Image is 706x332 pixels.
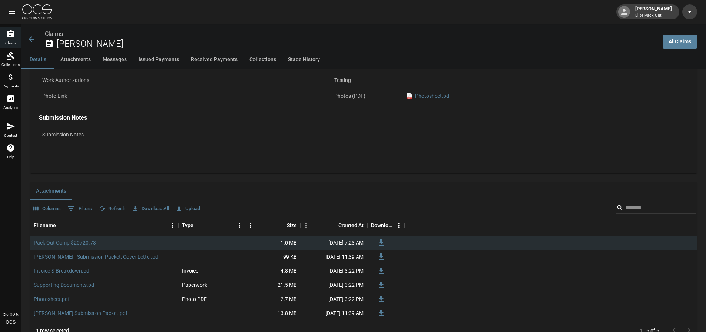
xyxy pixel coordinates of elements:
[1,63,20,67] span: Collections
[393,220,404,231] button: Menu
[115,131,611,139] div: -
[34,239,96,246] a: Pack Out Comp $20720.73
[34,281,96,289] a: Supporting Documents.pdf
[30,182,697,200] div: related-list tabs
[338,215,364,236] div: Created At
[245,215,301,236] div: Size
[245,220,256,231] button: Menu
[301,292,367,306] div: [DATE] 3:22 PM
[34,295,70,303] a: Photosheet.pdf
[45,30,657,39] nav: breadcrumb
[39,73,106,87] p: Work Authorizations
[130,203,171,215] button: Download All
[616,202,696,215] div: Search
[21,51,706,69] div: anchor tabs
[182,295,207,303] div: Photo PDF
[182,215,193,236] div: Type
[133,51,185,69] button: Issued Payments
[243,51,282,69] button: Collections
[115,76,319,84] div: -
[3,311,19,326] div: © 2025 OCS
[97,51,133,69] button: Messages
[301,220,312,231] button: Menu
[245,236,301,250] div: 1.0 MB
[30,215,178,236] div: Filename
[185,51,243,69] button: Received Payments
[367,215,404,236] div: Download
[407,76,611,84] div: -
[5,41,16,45] span: Claims
[301,250,367,264] div: [DATE] 11:39 AM
[4,4,19,19] button: open drawer
[301,215,367,236] div: Created At
[182,281,207,289] div: Paperwork
[245,278,301,292] div: 21.5 MB
[178,215,245,236] div: Type
[245,250,301,264] div: 99 KB
[34,309,127,317] a: [PERSON_NAME] Submission Packet.pdf
[234,220,245,231] button: Menu
[301,306,367,321] div: [DATE] 11:39 AM
[39,114,614,122] h4: Submission Notes
[34,215,56,236] div: Filename
[301,278,367,292] div: [DATE] 3:22 PM
[45,30,63,37] a: Claims
[632,5,675,19] div: [PERSON_NAME]
[245,292,301,306] div: 2.7 MB
[301,264,367,278] div: [DATE] 3:22 PM
[34,267,91,275] a: Invoice & Breakdown.pdf
[174,203,202,215] button: Upload
[371,215,393,236] div: Download
[407,92,451,100] a: pdfPhotosheet.pdf
[3,106,18,110] span: Analytics
[66,203,94,215] button: Show filters
[4,134,17,137] span: Contact
[39,89,106,103] p: Photo Link
[30,182,72,200] button: Attachments
[3,84,19,88] span: Payments
[57,39,657,49] h2: [PERSON_NAME]
[22,4,52,19] img: ocs-logo-white-transparent.png
[32,203,63,215] button: Select columns
[331,73,398,87] p: Testing
[7,155,14,159] span: Help
[663,35,697,49] a: AllClaims
[167,220,178,231] button: Menu
[39,127,106,142] p: Submission Notes
[97,203,127,215] button: Refresh
[635,13,672,19] p: Elite Pack Out
[245,264,301,278] div: 4.8 MB
[245,306,301,321] div: 13.8 MB
[21,51,54,69] button: Details
[331,89,398,103] p: Photos (PDF)
[54,51,97,69] button: Attachments
[34,253,160,260] a: [PERSON_NAME] - Submission Packet: Cover Letter.pdf
[182,267,198,275] div: Invoice
[115,92,319,100] div: -
[287,215,297,236] div: Size
[282,51,326,69] button: Stage History
[301,236,367,250] div: [DATE] 7:23 AM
